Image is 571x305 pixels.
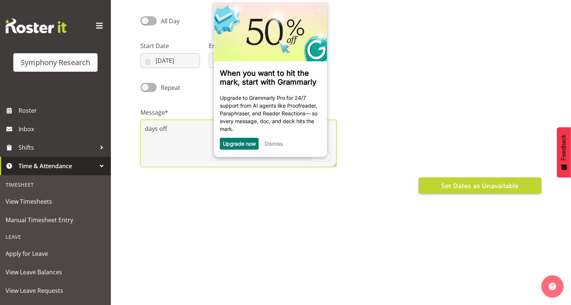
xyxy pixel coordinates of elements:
span: Set Dates as Unavailable [441,181,519,190]
span: Shifts [18,142,96,153]
h3: When you want to hit the mark, start with Grammarly [10,67,111,84]
a: View Leave Requests [2,281,109,300]
label: Start Date [140,41,200,50]
div: Leave [2,229,109,244]
span: View Timesheets [6,196,105,207]
span: Manual Timesheet Entry [6,214,105,226]
p: Upgrade to Grammarly Pro for 24/7 support from AI agents like Proofreader, Paraphraser, and Reade... [10,92,111,131]
span: View Leave Requests [6,285,105,296]
img: Rosterit website logo [6,18,67,33]
label: End Date [209,41,268,50]
span: Apply for Leave [6,248,105,259]
input: Click to select... [209,53,268,68]
span: View Leave Balances [6,267,105,278]
span: Time & Attendance [18,160,96,172]
a: Dismiss [55,138,73,145]
img: close_x_white.png [108,7,111,10]
a: Upgrade now [13,138,46,145]
span: All Day [161,17,180,25]
div: Symphony Research [21,57,90,68]
a: View Leave Balances [2,263,109,281]
span: Repeat [157,83,180,92]
input: Click to select... [140,53,200,68]
a: Apply for Leave [2,244,109,263]
a: Manual Timesheet Entry [2,211,109,229]
a: View Timesheets [2,192,109,211]
div: Timesheet [2,177,109,192]
label: Message* [140,108,337,117]
textarea: To enrich screen reader interactions, please activate Accessibility in Grammarly extension settings [140,120,337,167]
img: help-xxl-2.png [549,283,556,290]
span: Roster [18,105,107,116]
button: Set Dates as Unavailable [419,177,541,194]
button: Feedback - Show survey [557,127,571,177]
span: Inbox [18,123,107,135]
span: Feedback [561,135,567,160]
